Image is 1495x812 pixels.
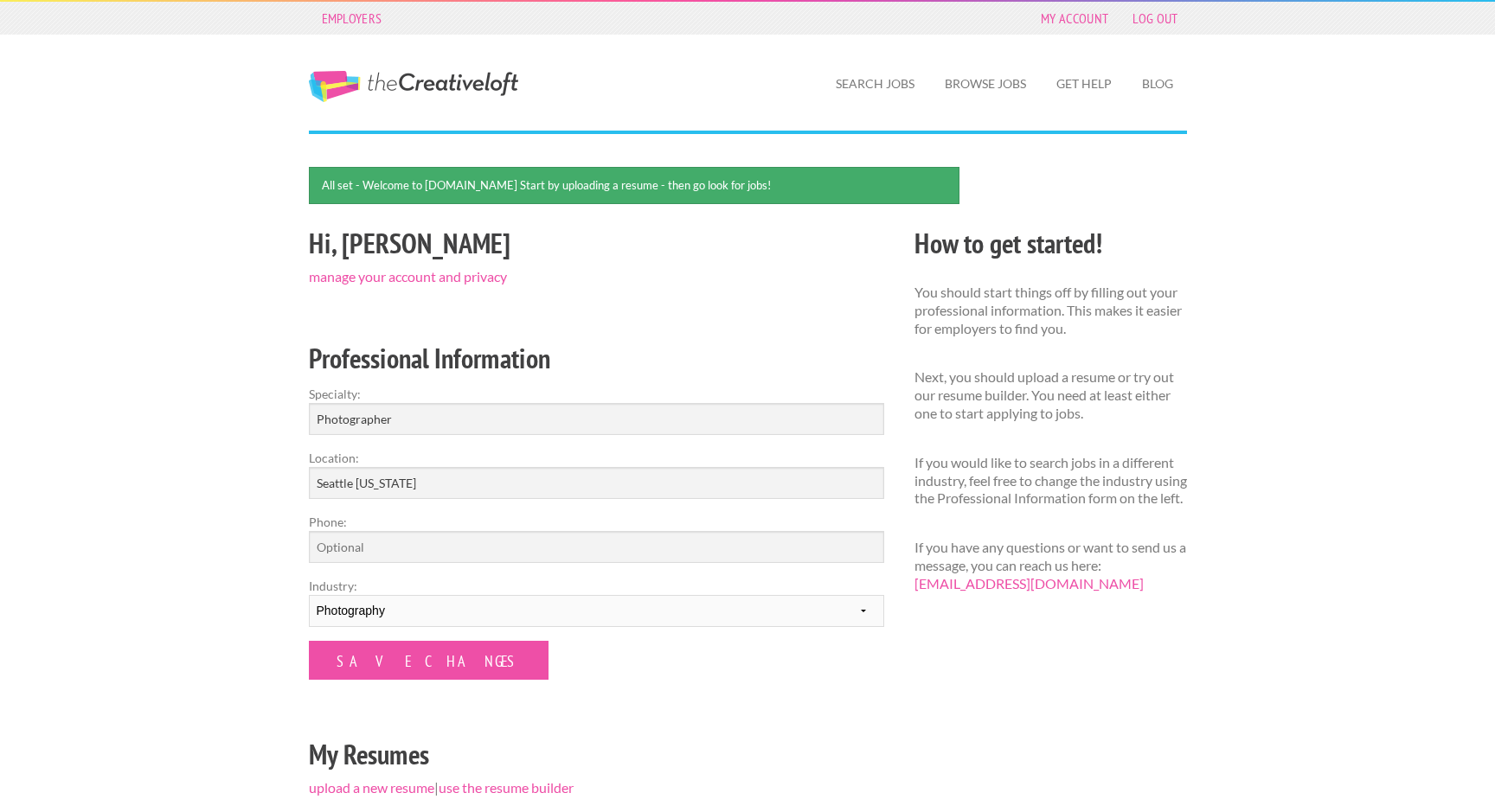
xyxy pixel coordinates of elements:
[309,641,549,680] input: Save Changes
[914,284,1187,337] p: You should start things off by filling out your professional information. This makes it easier fo...
[309,339,884,378] h2: Professional Information
[309,224,884,263] h2: Hi, [PERSON_NAME]
[1032,6,1117,30] a: My Account
[914,575,1144,591] a: [EMAIL_ADDRESS][DOMAIN_NAME]
[313,6,391,30] a: Employers
[309,467,884,499] input: e.g. New York, NY
[914,454,1187,508] p: If you would like to search jobs in a different industry, feel free to change the industry using ...
[914,368,1187,422] p: Next, you should upload a resume or try out our resume builder. You need at least either one to s...
[309,513,884,531] label: Phone:
[914,224,1187,263] h2: How to get started!
[309,385,884,403] label: Specialty:
[293,221,899,812] div: |
[439,779,574,796] a: use the resume builder
[309,268,507,285] a: manage your account and privacy
[914,539,1187,592] p: If you have any questions or want to send us a message, you can reach us here:
[822,64,928,104] a: Search Jobs
[309,779,434,796] a: upload a new resume
[309,531,884,563] input: Optional
[309,167,960,204] div: All set - Welcome to [DOMAIN_NAME] Start by uploading a resume - then go look for jobs!
[1124,6,1186,30] a: Log Out
[309,577,884,595] label: Industry:
[1043,64,1126,104] a: Get Help
[1128,64,1187,104] a: Blog
[309,71,518,102] a: The Creative Loft
[309,735,884,774] h2: My Resumes
[309,449,884,467] label: Location:
[931,64,1040,104] a: Browse Jobs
